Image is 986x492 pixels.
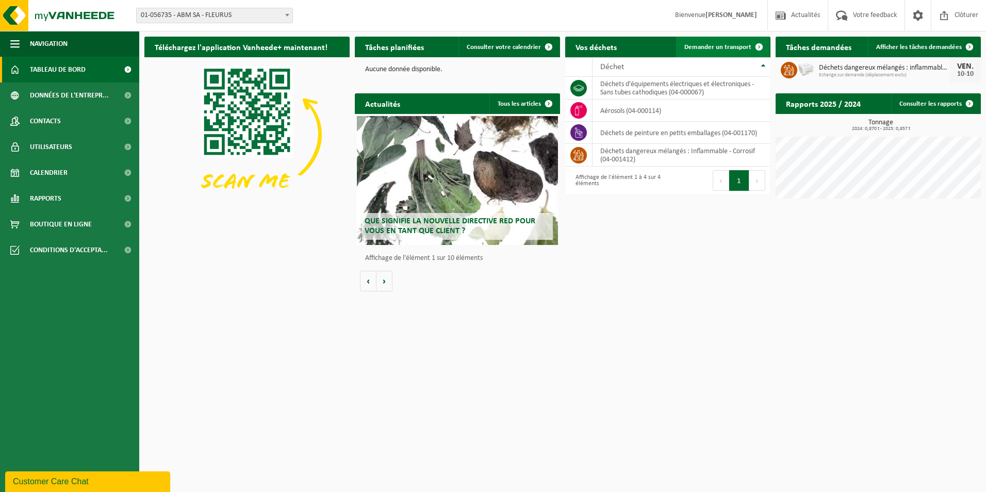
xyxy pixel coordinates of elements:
[570,169,663,192] div: Affichage de l'élément 1 à 4 sur 4 éléments
[30,134,72,160] span: Utilisateurs
[30,83,109,108] span: Données de l'entrepr...
[30,186,61,211] span: Rapports
[600,63,624,71] span: Déchet
[489,93,559,114] a: Tous les articles
[684,44,751,51] span: Demander un transport
[819,72,950,78] span: Echange sur demande (déplacement exclu)
[360,271,376,291] button: Vorige
[144,57,350,211] img: Download de VHEPlus App
[593,100,770,122] td: aérosols (04-000114)
[729,170,749,191] button: 1
[376,271,392,291] button: Volgende
[593,77,770,100] td: déchets d'équipements électriques et électroniques - Sans tubes cathodiques (04-000067)
[593,122,770,144] td: déchets de peinture en petits emballages (04-001170)
[144,37,338,57] h2: Téléchargez l'application Vanheede+ maintenant!
[30,211,92,237] span: Boutique en ligne
[593,144,770,167] td: déchets dangereux mélangés : Inflammable - Corrosif (04-001412)
[30,31,68,57] span: Navigation
[355,93,410,113] h2: Actualités
[705,11,757,19] strong: [PERSON_NAME]
[776,93,871,113] h2: Rapports 2025 / 2024
[355,37,434,57] h2: Tâches planifiées
[30,57,86,83] span: Tableau de bord
[565,37,627,57] h2: Vos déchets
[781,119,981,132] h3: Tonnage
[458,37,559,57] a: Consulter votre calendrier
[467,44,541,51] span: Consulter votre calendrier
[876,44,962,51] span: Afficher les tâches demandées
[749,170,765,191] button: Next
[781,126,981,132] span: 2024: 0,870 t - 2025: 0,857 t
[357,116,558,245] a: Que signifie la nouvelle directive RED pour vous en tant que client ?
[365,217,535,235] span: Que signifie la nouvelle directive RED pour vous en tant que client ?
[868,37,980,57] a: Afficher les tâches demandées
[136,8,293,23] span: 01-056735 - ABM SA - FLEURUS
[365,255,555,262] p: Affichage de l'élément 1 sur 10 éléments
[30,108,61,134] span: Contacts
[797,60,815,78] img: PB-LB-0680-HPE-GY-02
[955,62,976,71] div: VEN.
[137,8,292,23] span: 01-056735 - ABM SA - FLEURUS
[30,237,108,263] span: Conditions d'accepta...
[819,64,950,72] span: Déchets dangereux mélangés : inflammable - corrosif
[676,37,769,57] a: Demander un transport
[5,469,172,492] iframe: chat widget
[365,66,550,73] p: Aucune donnée disponible.
[955,71,976,78] div: 10-10
[30,160,68,186] span: Calendrier
[713,170,729,191] button: Previous
[776,37,862,57] h2: Tâches demandées
[891,93,980,114] a: Consulter les rapports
